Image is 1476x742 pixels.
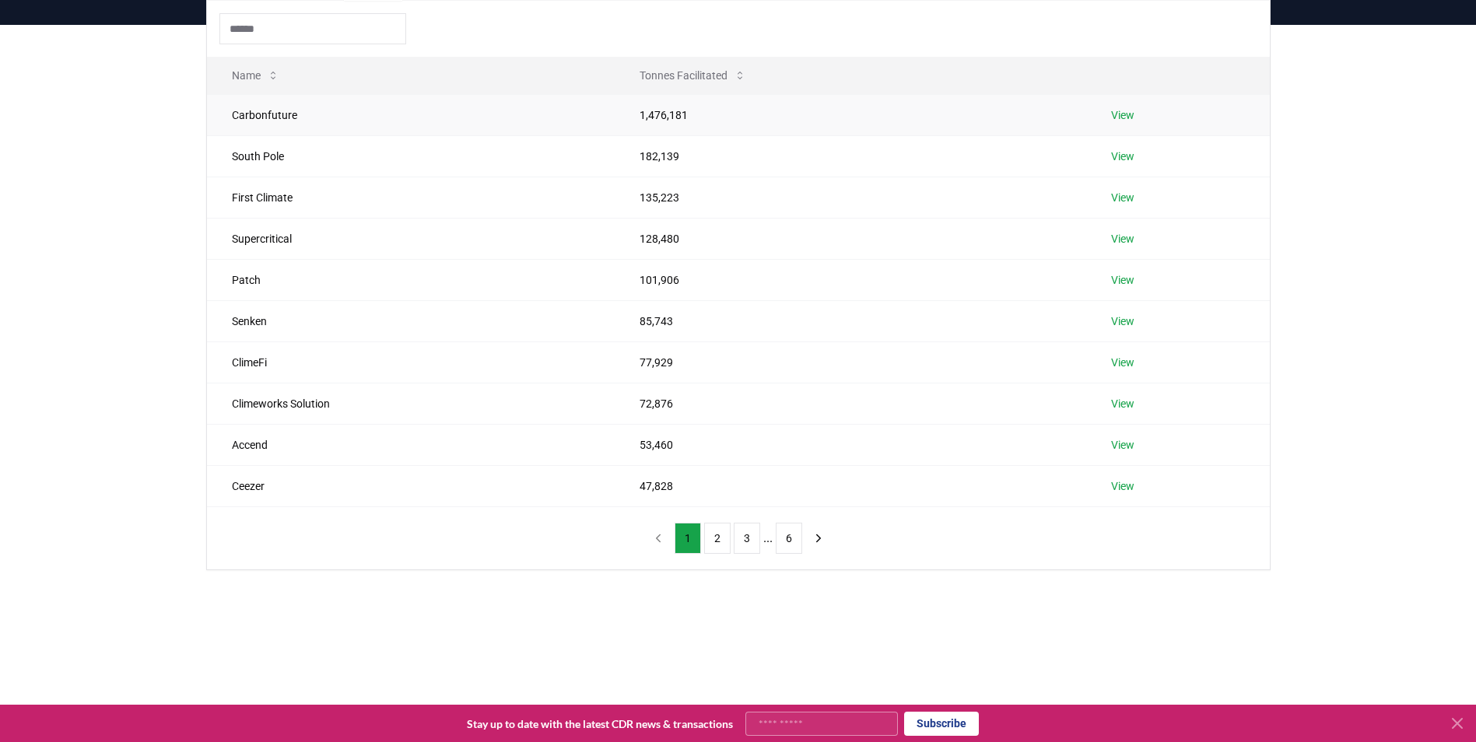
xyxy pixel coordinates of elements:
[207,465,615,506] td: Ceezer
[776,523,802,554] button: 6
[1111,231,1134,247] a: View
[1111,149,1134,164] a: View
[207,135,615,177] td: South Pole
[207,383,615,424] td: Climeworks Solution
[675,523,701,554] button: 1
[219,60,292,91] button: Name
[627,60,759,91] button: Tonnes Facilitated
[1111,107,1134,123] a: View
[615,177,1086,218] td: 135,223
[734,523,760,554] button: 3
[615,424,1086,465] td: 53,460
[1111,478,1134,494] a: View
[207,300,615,341] td: Senken
[615,259,1086,300] td: 101,906
[1111,272,1134,288] a: View
[1111,437,1134,453] a: View
[1111,190,1134,205] a: View
[207,177,615,218] td: First Climate
[1111,313,1134,329] a: View
[615,94,1086,135] td: 1,476,181
[207,259,615,300] td: Patch
[615,465,1086,506] td: 47,828
[615,300,1086,341] td: 85,743
[207,341,615,383] td: ClimeFi
[207,424,615,465] td: Accend
[207,94,615,135] td: Carbonfuture
[615,218,1086,259] td: 128,480
[615,383,1086,424] td: 72,876
[615,341,1086,383] td: 77,929
[1111,396,1134,411] a: View
[704,523,731,554] button: 2
[207,218,615,259] td: Supercritical
[1111,355,1134,370] a: View
[763,529,773,548] li: ...
[615,135,1086,177] td: 182,139
[805,523,832,554] button: next page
